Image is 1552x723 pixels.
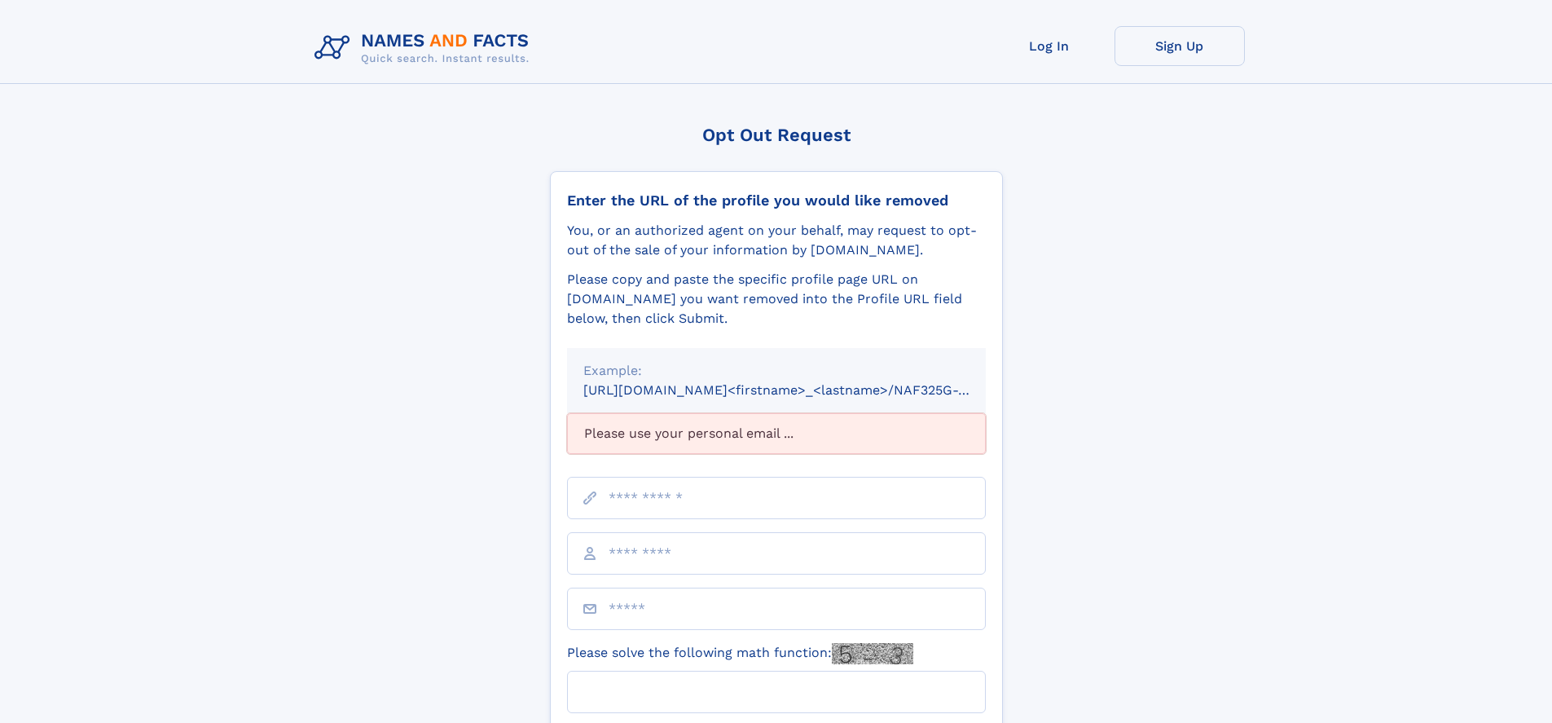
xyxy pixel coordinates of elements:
a: Sign Up [1115,26,1245,66]
div: Please use your personal email ... [567,413,986,454]
div: Enter the URL of the profile you would like removed [567,192,986,209]
div: Opt Out Request [550,125,1003,145]
div: Please copy and paste the specific profile page URL on [DOMAIN_NAME] you want removed into the Pr... [567,270,986,328]
div: Example: [583,361,969,381]
label: Please solve the following math function: [567,643,913,664]
img: Logo Names and Facts [308,26,543,70]
div: You, or an authorized agent on your behalf, may request to opt-out of the sale of your informatio... [567,221,986,260]
small: [URL][DOMAIN_NAME]<firstname>_<lastname>/NAF325G-xxxxxxxx [583,382,1017,398]
a: Log In [984,26,1115,66]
